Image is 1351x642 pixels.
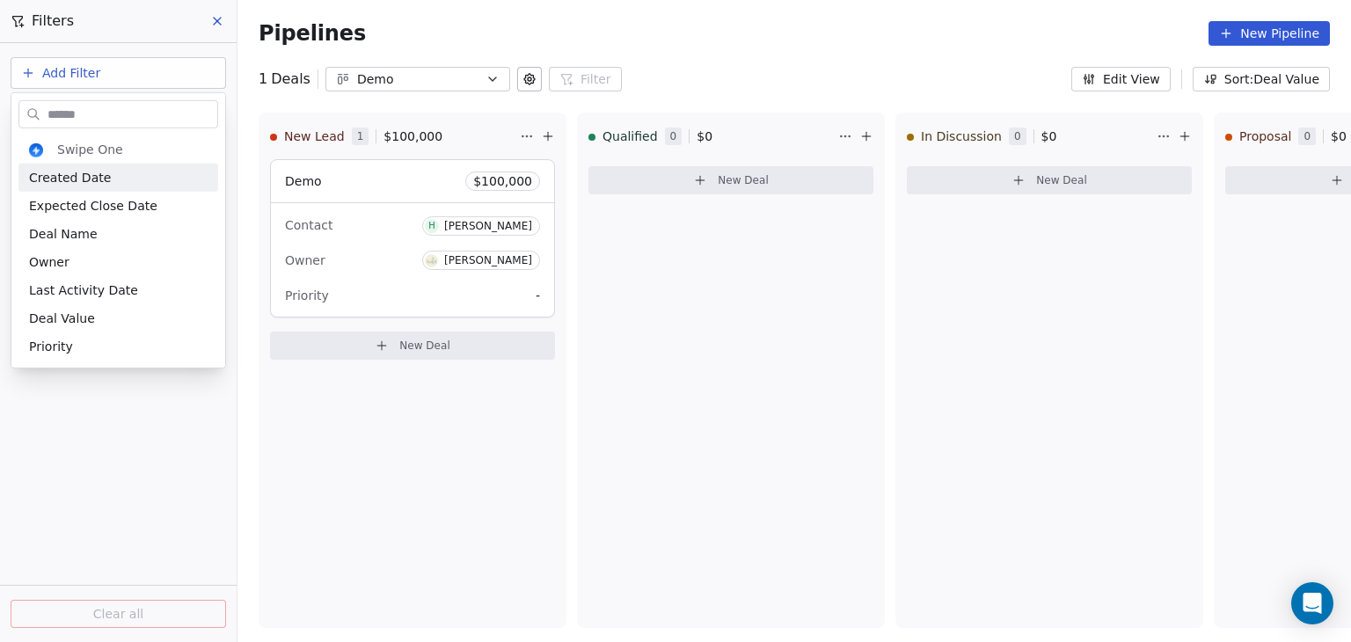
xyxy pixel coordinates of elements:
span: Deal Value [29,310,95,327]
span: Last Activity Date [29,281,138,299]
img: cropped-swipepages4x-32x32.png [29,143,43,157]
span: Owner [29,253,69,271]
span: Priority [29,338,73,355]
span: Created Date [29,169,111,186]
div: Suggestions [18,135,218,361]
span: Expected Close Date [29,197,157,215]
span: Deal Name [29,225,98,243]
span: Swipe One [57,141,123,158]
